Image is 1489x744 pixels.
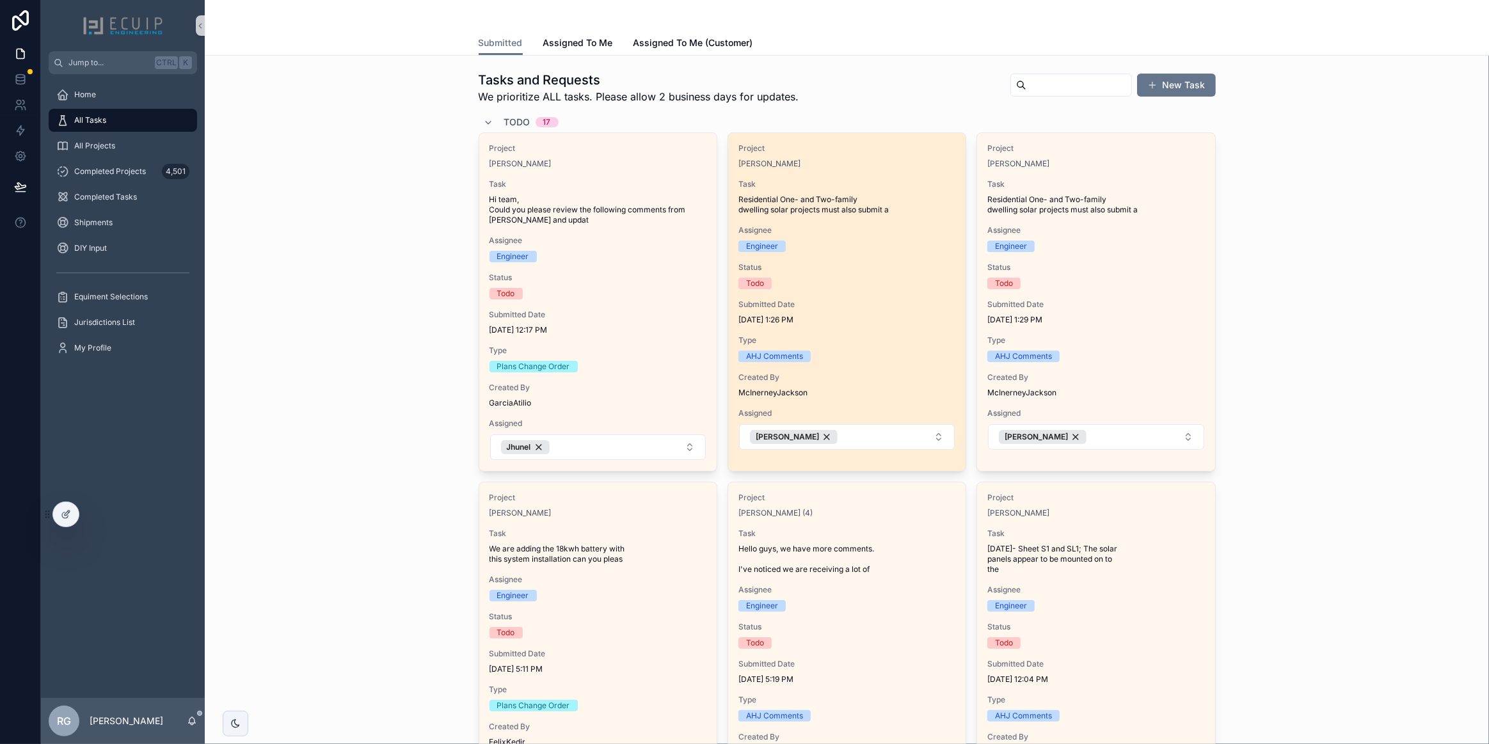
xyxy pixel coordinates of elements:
[74,292,148,302] span: Equiment Selections
[738,262,955,273] span: Status
[1005,432,1068,442] span: [PERSON_NAME]
[738,335,955,345] span: Type
[490,273,706,283] span: Status
[501,440,550,454] button: Unselect 951
[497,627,515,638] div: Todo
[83,15,163,36] img: App logo
[738,659,955,669] span: Submitted Date
[57,713,71,729] span: RG
[49,186,197,209] a: Completed Tasks
[987,299,1204,310] span: Submitted Date
[738,159,800,169] a: [PERSON_NAME]
[74,317,135,328] span: Jurisdictions List
[987,528,1204,539] span: Task
[746,637,764,649] div: Todo
[746,241,778,252] div: Engineer
[756,432,819,442] span: [PERSON_NAME]
[490,649,706,659] span: Submitted Date
[1137,74,1216,97] button: New Task
[987,508,1049,518] span: [PERSON_NAME]
[90,715,163,727] p: [PERSON_NAME]
[49,285,197,308] a: Equiment Selections
[490,528,706,539] span: Task
[74,115,106,125] span: All Tasks
[479,36,523,49] span: Submitted
[987,194,1204,215] span: Residential One- and Two-family dwelling solar projects must also submit a
[738,544,955,574] span: Hello guys, we have more comments. I've noticed we are receiving a lot of
[738,622,955,632] span: Status
[543,117,551,127] div: 17
[738,315,955,325] span: [DATE] 1:26 PM
[490,574,706,585] span: Assignee
[738,674,955,685] span: [DATE] 5:19 PM
[987,544,1204,574] span: [DATE]- Sheet S1 and SL1; The solar panels appear to be mounted on to the
[490,345,706,356] span: Type
[490,398,706,408] span: GarciaAtilio
[490,664,706,674] span: [DATE] 5:11 PM
[155,56,178,69] span: Ctrl
[479,71,799,89] h1: Tasks and Requests
[995,351,1052,362] div: AHJ Comments
[633,31,753,57] a: Assigned To Me (Customer)
[490,685,706,695] span: Type
[987,335,1204,345] span: Type
[738,508,813,518] span: [PERSON_NAME] (4)
[49,311,197,334] a: Jurisdictions List
[74,192,137,202] span: Completed Tasks
[995,278,1013,289] div: Todo
[490,325,706,335] span: [DATE] 12:17 PM
[68,58,150,68] span: Jump to...
[49,51,197,74] button: Jump to...CtrlK
[49,211,197,234] a: Shipments
[988,424,1204,450] button: Select Button
[738,585,955,595] span: Assignee
[490,493,706,503] span: Project
[987,143,1204,154] span: Project
[995,600,1027,612] div: Engineer
[987,695,1204,705] span: Type
[738,732,955,742] span: Created By
[987,388,1204,398] span: McInerneyJackson
[987,372,1204,383] span: Created By
[987,493,1204,503] span: Project
[738,179,955,189] span: Task
[999,430,1087,444] button: Unselect 6
[490,722,706,732] span: Created By
[995,241,1027,252] div: Engineer
[746,600,778,612] div: Engineer
[507,442,531,452] span: Jhunel
[49,336,197,360] a: My Profile
[746,710,803,722] div: AHJ Comments
[490,179,706,189] span: Task
[490,310,706,320] span: Submitted Date
[738,493,955,503] span: Project
[49,109,197,132] a: All Tasks
[504,116,530,129] span: Todo
[738,372,955,383] span: Created By
[738,695,955,705] span: Type
[497,288,515,299] div: Todo
[490,159,552,169] a: [PERSON_NAME]
[490,508,552,518] a: [PERSON_NAME]
[49,83,197,106] a: Home
[497,700,570,711] div: Plans Change Order
[490,434,706,460] button: Select Button
[987,225,1204,235] span: Assignee
[746,278,764,289] div: Todo
[738,528,955,539] span: Task
[74,141,115,151] span: All Projects
[74,243,107,253] span: DIY Input
[987,159,1049,169] a: [PERSON_NAME]
[490,235,706,246] span: Assignee
[738,194,955,215] span: Residential One- and Two-family dwelling solar projects must also submit a
[74,218,113,228] span: Shipments
[738,143,955,154] span: Project
[987,315,1204,325] span: [DATE] 1:29 PM
[180,58,191,68] span: K
[497,251,529,262] div: Engineer
[987,585,1204,595] span: Assignee
[41,74,205,376] div: scrollable content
